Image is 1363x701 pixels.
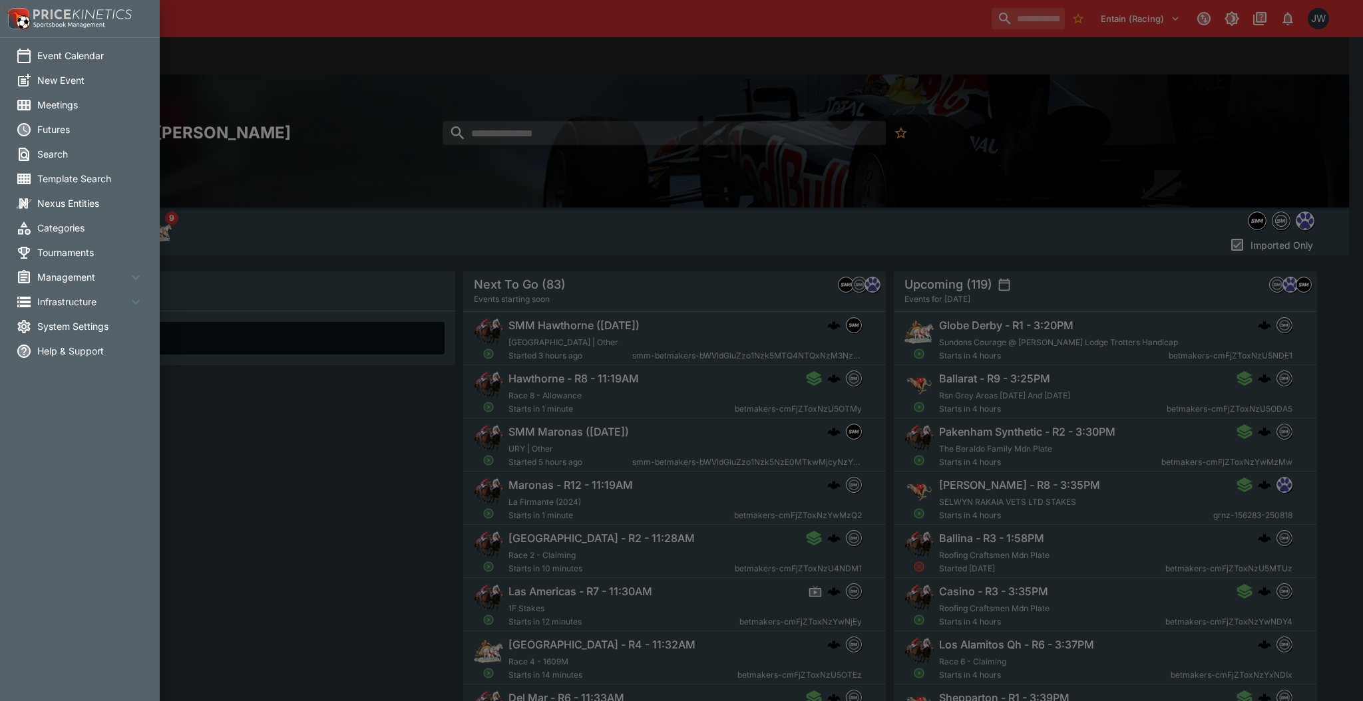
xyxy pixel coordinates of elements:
span: System Settings [37,319,144,333]
span: Tournaments [37,245,144,259]
span: Event Calendar [37,49,144,63]
img: PriceKinetics Logo [4,5,31,32]
span: Help & Support [37,344,144,358]
span: Nexus Entities [37,196,144,210]
img: Sportsbook Management [33,22,105,28]
span: Infrastructure [37,295,128,309]
span: Management [37,270,128,284]
span: Search [37,147,144,161]
span: Meetings [37,98,144,112]
span: New Event [37,73,144,87]
span: Categories [37,221,144,235]
img: PriceKinetics [33,9,132,19]
span: Template Search [37,172,144,186]
span: Futures [37,122,144,136]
